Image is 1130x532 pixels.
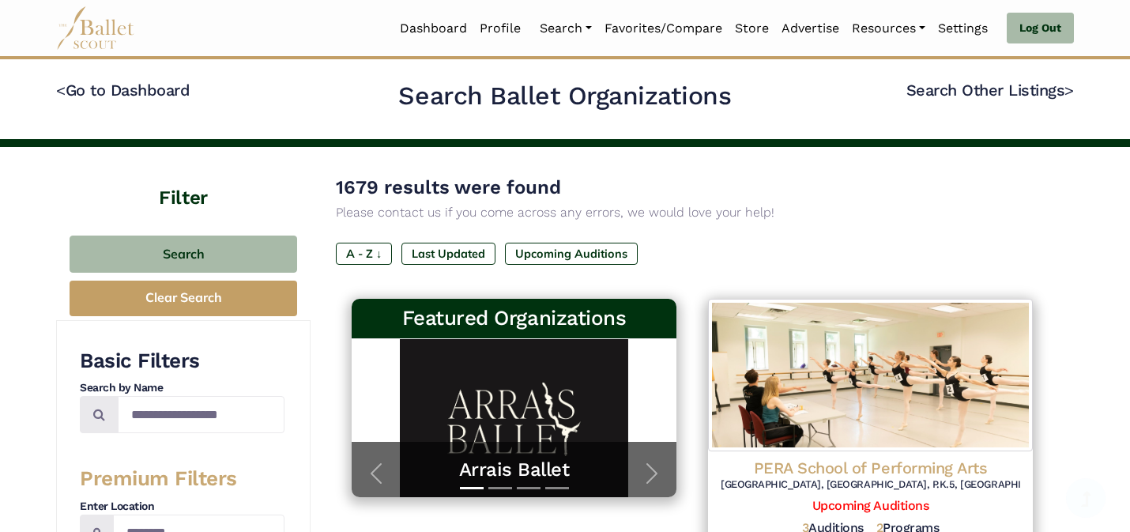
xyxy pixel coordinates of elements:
[56,80,66,100] code: <
[932,12,994,45] a: Settings
[80,348,284,375] h3: Basic Filters
[1007,13,1074,44] a: Log Out
[505,243,638,265] label: Upcoming Auditions
[517,479,541,497] button: Slide 3
[488,479,512,497] button: Slide 2
[598,12,729,45] a: Favorites/Compare
[775,12,846,45] a: Advertise
[460,479,484,497] button: Slide 1
[721,458,1020,478] h4: PERA School of Performing Arts
[401,243,495,265] label: Last Updated
[394,12,473,45] a: Dashboard
[533,12,598,45] a: Search
[118,396,284,433] input: Search by names...
[812,498,928,513] a: Upcoming Auditions
[80,380,284,396] h4: Search by Name
[906,81,1074,100] a: Search Other Listings>
[398,80,731,113] h2: Search Ballet Organizations
[1064,80,1074,100] code: >
[80,466,284,492] h3: Premium Filters
[545,479,569,497] button: Slide 4
[70,281,297,316] button: Clear Search
[336,176,561,198] span: 1679 results were found
[56,147,311,212] h4: Filter
[336,243,392,265] label: A - Z ↓
[846,12,932,45] a: Resources
[473,12,527,45] a: Profile
[364,305,664,332] h3: Featured Organizations
[367,458,661,482] a: Arrais Ballet
[56,81,190,100] a: <Go to Dashboard
[70,236,297,273] button: Search
[80,499,284,515] h4: Enter Location
[708,299,1033,451] img: Logo
[721,478,1020,492] h6: [GEOGRAPHIC_DATA], [GEOGRAPHIC_DATA], P.K.5, [GEOGRAPHIC_DATA], [GEOGRAPHIC_DATA], [GEOGRAPHIC_DA...
[336,202,1049,223] p: Please contact us if you come across any errors, we would love your help!
[729,12,775,45] a: Store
